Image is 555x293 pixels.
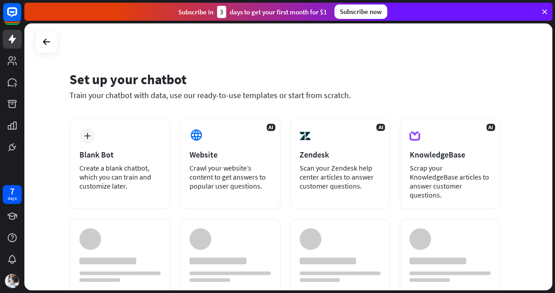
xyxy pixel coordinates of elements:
div: Subscribe now [334,5,387,19]
div: days [8,195,17,202]
div: 7 [10,187,14,195]
a: 7 days [3,185,22,204]
div: 3 [217,6,226,18]
button: Open LiveChat chat widget [7,4,34,31]
div: Subscribe in days to get your first month for $1 [178,6,327,18]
